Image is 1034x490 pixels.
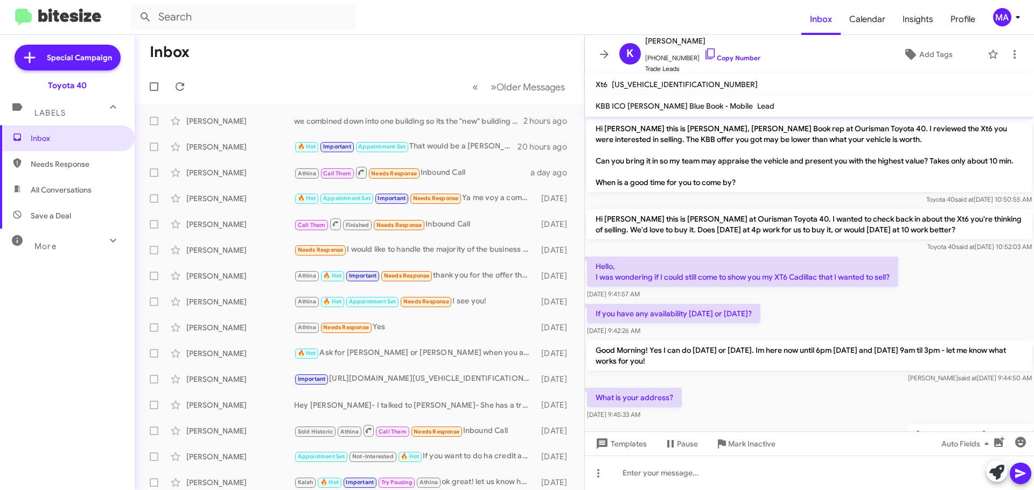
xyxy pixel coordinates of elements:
[358,143,406,150] span: Appointment Set
[186,400,294,410] div: [PERSON_NAME]
[536,219,576,230] div: [DATE]
[186,245,294,255] div: [PERSON_NAME]
[587,209,1032,239] p: Hi [PERSON_NAME] this is [PERSON_NAME] at Ourisman Toyota 40. I wanted to check back in about the...
[298,479,313,486] span: Kalah
[298,298,316,305] span: Athina
[346,479,374,486] span: Important
[47,52,112,63] span: Special Campaign
[186,374,294,385] div: [PERSON_NAME]
[677,434,698,453] span: Pause
[401,453,419,460] span: 🔥 Hot
[536,451,576,462] div: [DATE]
[908,424,1032,444] p: [STREET_ADDRESS]
[587,340,1032,371] p: Good Morning! Yes I can do [DATE] or [DATE]. Im here now until 6pm [DATE] and [DATE] 9am til 3pm ...
[349,272,377,279] span: Important
[536,296,576,307] div: [DATE]
[294,166,530,179] div: Inbound Call
[48,80,87,91] div: Toyota 40
[323,272,341,279] span: 🔥 Hot
[926,195,1032,203] span: Toyota 40 [DATE] 10:50:55 AM
[707,434,784,453] button: Mark Inactive
[346,222,369,229] span: Finished
[645,34,760,47] span: [PERSON_NAME]
[294,476,536,488] div: ok great! let us know how we can help
[645,47,760,63] span: [PHONE_NUMBER]
[497,81,565,93] span: Older Messages
[294,321,536,333] div: Yes
[294,192,536,204] div: Ya me voy a comunicar con el
[536,322,576,333] div: [DATE]
[536,245,576,255] div: [DATE]
[186,219,294,230] div: [PERSON_NAME]
[420,479,438,486] span: Athina
[186,193,294,204] div: [PERSON_NAME]
[298,195,316,202] span: 🔥 Hot
[536,425,576,436] div: [DATE]
[645,63,760,74] span: Trade Leads
[413,195,459,202] span: Needs Response
[298,272,316,279] span: Athina
[31,210,71,221] span: Save a Deal
[472,80,478,94] span: «
[593,434,647,453] span: Templates
[376,222,422,229] span: Needs Response
[378,195,406,202] span: Important
[294,116,523,126] div: we combined down into one building so its the "new" building in the middle across from APG bank
[15,45,121,70] a: Special Campaign
[587,326,640,335] span: [DATE] 9:42:26 AM
[294,400,536,410] div: Hey [PERSON_NAME]- I talked to [PERSON_NAME]- She has a truck she wants to send over to you. Can ...
[298,453,345,460] span: Appointment Set
[384,272,430,279] span: Needs Response
[186,451,294,462] div: [PERSON_NAME]
[655,434,707,453] button: Pause
[587,119,1032,192] p: Hi [PERSON_NAME] this is [PERSON_NAME], [PERSON_NAME] Book rep at Ourisman Toyota 40. I reviewed ...
[958,374,977,382] span: said at
[894,4,942,35] a: Insights
[186,296,294,307] div: [PERSON_NAME]
[585,434,655,453] button: Templates
[294,217,536,231] div: Inbound Call
[349,298,396,305] span: Appointment Set
[466,76,571,98] nav: Page navigation example
[294,295,536,308] div: I see you!
[298,350,316,357] span: 🔥 Hot
[298,170,316,177] span: Athina
[841,4,894,35] a: Calendar
[298,428,333,435] span: Sold Historic
[728,434,775,453] span: Mark Inactive
[298,222,326,229] span: Call Them
[908,374,1032,382] span: [PERSON_NAME] [DATE] 9:44:50 AM
[491,80,497,94] span: »
[381,479,413,486] span: Try Pausing
[294,373,536,385] div: [URL][DOMAIN_NAME][US_VEHICLE_IDENTIFICATION_NUMBER]
[186,322,294,333] div: [PERSON_NAME]
[186,477,294,488] div: [PERSON_NAME]
[993,8,1011,26] div: MA
[379,428,407,435] span: Call Them
[323,324,369,331] span: Needs Response
[587,257,898,287] p: Hello, I was wondering if I could still come to show you my XT6 Cadillac that I wanted to sell?
[34,108,66,118] span: Labels
[298,375,326,382] span: Important
[294,424,536,437] div: Inbound Call
[186,271,294,281] div: [PERSON_NAME]
[340,428,359,435] span: Athina
[34,242,57,251] span: More
[596,80,607,89] span: Xt6
[352,453,394,460] span: Not-Interested
[612,80,758,89] span: [US_VEHICLE_IDENTIFICATION_NUMBER]
[536,400,576,410] div: [DATE]
[596,101,753,111] span: KBB ICO [PERSON_NAME] Blue Book - Mobile
[587,410,640,418] span: [DATE] 9:45:33 AM
[130,4,357,30] input: Search
[536,193,576,204] div: [DATE]
[294,347,536,359] div: Ask for [PERSON_NAME] or [PERSON_NAME] when you arrive.
[536,477,576,488] div: [DATE]
[294,450,536,463] div: If you want to do ha credit application I can figure out exactly what you would need out of pocke...
[414,428,459,435] span: Needs Response
[704,54,760,62] a: Copy Number
[984,8,1022,26] button: MA
[403,298,449,305] span: Needs Response
[523,116,576,126] div: 2 hours ago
